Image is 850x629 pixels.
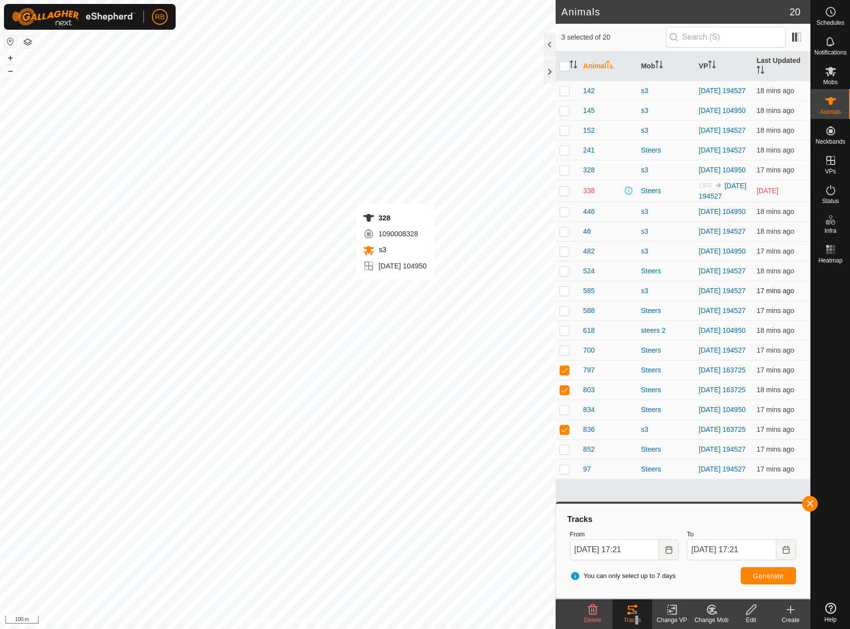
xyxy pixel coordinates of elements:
[641,165,691,175] div: s3
[583,207,595,217] span: 446
[641,207,691,217] div: s3
[641,246,691,257] div: s3
[753,52,810,81] th: Last Updated
[641,405,691,415] div: Steers
[756,425,794,433] span: 11 Aug 2025, 5:03 pm
[583,165,595,175] span: 328
[641,125,691,136] div: s3
[583,186,595,196] span: 338
[12,8,136,26] img: Gallagher Logo
[641,365,691,375] div: Steers
[699,106,746,114] a: [DATE] 104950
[583,286,595,296] span: 585
[641,325,691,336] div: steers 2
[699,346,746,354] a: [DATE] 194527
[641,226,691,237] div: s3
[731,616,771,625] div: Edit
[583,145,595,156] span: 241
[569,62,577,70] p-sorticon: Activate to sort
[756,445,794,453] span: 11 Aug 2025, 5:03 pm
[377,246,386,254] span: s3
[583,246,595,257] span: 482
[238,616,276,625] a: Privacy Policy
[741,567,796,584] button: Generate
[4,52,16,64] button: +
[756,146,794,154] span: 11 Aug 2025, 5:03 pm
[818,258,843,263] span: Heatmap
[824,617,837,623] span: Help
[756,307,794,314] span: 11 Aug 2025, 5:03 pm
[790,4,801,19] span: 20
[155,12,164,22] span: RB
[771,616,810,625] div: Create
[583,345,595,356] span: 700
[699,182,746,200] a: [DATE] 194527
[641,306,691,316] div: Steers
[613,616,652,625] div: Tracks
[756,67,764,75] p-sorticon: Activate to sort
[699,126,746,134] a: [DATE] 194527
[756,247,794,255] span: 11 Aug 2025, 5:03 pm
[699,406,746,414] a: [DATE] 104950
[655,62,663,70] p-sorticon: Activate to sort
[776,539,796,560] button: Choose Date
[641,286,691,296] div: s3
[641,345,691,356] div: Steers
[652,616,692,625] div: Change VP
[583,385,595,395] span: 803
[562,6,790,18] h2: Animals
[579,52,637,81] th: Animal
[583,444,595,455] span: 852
[756,87,794,95] span: 11 Aug 2025, 5:03 pm
[699,87,746,95] a: [DATE] 194527
[699,307,746,314] a: [DATE] 194527
[699,227,746,235] a: [DATE] 194527
[287,616,317,625] a: Contact Us
[695,52,753,81] th: VP
[699,208,746,215] a: [DATE] 104950
[641,105,691,116] div: s3
[363,212,426,224] div: 328
[756,106,794,114] span: 11 Aug 2025, 5:03 pm
[699,267,746,275] a: [DATE] 194527
[699,445,746,453] a: [DATE] 194527
[699,465,746,473] a: [DATE] 194527
[699,425,746,433] a: [DATE] 163725
[699,146,746,154] a: [DATE] 194527
[699,166,746,174] a: [DATE] 104950
[699,247,746,255] a: [DATE] 104950
[708,62,716,70] p-sorticon: Activate to sort
[687,529,796,539] label: To
[699,386,746,394] a: [DATE] 163725
[606,62,614,70] p-sorticon: Activate to sort
[756,326,794,334] span: 11 Aug 2025, 5:03 pm
[641,186,691,196] div: Steers
[756,187,778,195] span: 27 July 2025, 9:03 am
[570,571,676,581] span: You can only select up to 7 days
[753,572,784,580] span: Generate
[692,616,731,625] div: Change Mob
[756,465,794,473] span: 11 Aug 2025, 5:03 pm
[583,325,595,336] span: 618
[756,386,794,394] span: 11 Aug 2025, 5:03 pm
[825,168,836,174] span: VPs
[756,208,794,215] span: 11 Aug 2025, 5:03 pm
[816,20,844,26] span: Schedules
[756,126,794,134] span: 11 Aug 2025, 5:03 pm
[363,260,426,272] div: [DATE] 104950
[659,539,679,560] button: Choose Date
[637,52,695,81] th: Mob
[824,228,836,234] span: Infra
[756,287,794,295] span: 11 Aug 2025, 5:03 pm
[822,198,839,204] span: Status
[562,32,666,43] span: 3 selected of 20
[756,346,794,354] span: 11 Aug 2025, 5:03 pm
[570,529,679,539] label: From
[823,79,838,85] span: Mobs
[583,405,595,415] span: 834
[22,36,34,48] button: Map Layers
[4,65,16,77] button: –
[583,86,595,96] span: 142
[756,267,794,275] span: 11 Aug 2025, 5:03 pm
[641,444,691,455] div: Steers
